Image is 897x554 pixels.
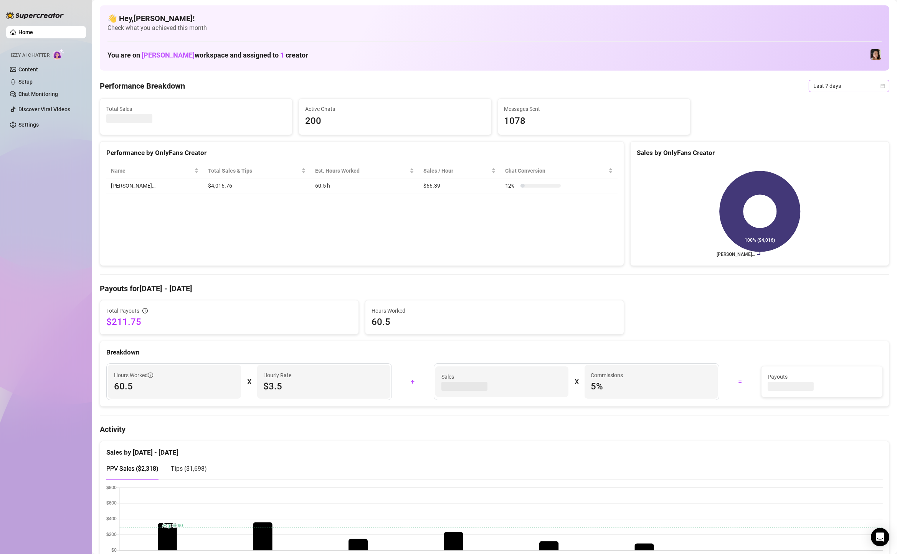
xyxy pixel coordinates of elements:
span: Total Sales [106,105,286,113]
div: Open Intercom Messenger [871,528,889,546]
span: calendar [880,84,885,88]
span: $3.5 [263,380,384,392]
span: Total Sales & Tips [208,167,300,175]
div: = [724,376,757,388]
a: Content [18,66,38,73]
a: Setup [18,79,33,85]
a: Discover Viral Videos [18,106,70,112]
td: [PERSON_NAME]… [106,178,203,193]
span: Hours Worked [372,307,618,315]
span: Check what you achieved this month [107,24,882,32]
h4: 👋 Hey, [PERSON_NAME] ! [107,13,882,24]
span: 5 % [591,380,712,392]
div: Breakdown [106,347,883,358]
span: 1078 [504,114,684,129]
a: Home [18,29,33,35]
span: $211.75 [106,316,352,328]
img: logo-BBDzfeDw.svg [6,12,64,19]
span: [PERSON_NAME] [142,51,195,59]
article: Commissions [591,371,623,379]
span: Sales / Hour [423,167,490,175]
span: Chat Conversion [505,167,607,175]
div: Sales by OnlyFans Creator [637,148,883,158]
a: Settings [18,122,39,128]
img: Luna [871,49,881,60]
span: PPV Sales ( $2,318 ) [106,465,159,472]
a: Chat Monitoring [18,91,58,97]
div: + [396,376,429,388]
span: Hours Worked [114,371,153,379]
span: 60.5 [114,380,235,392]
div: X [575,376,578,388]
td: $4,016.76 [203,178,311,193]
th: Name [106,163,203,178]
div: Est. Hours Worked [315,167,408,175]
article: Hourly Rate [263,371,291,379]
h4: Payouts for [DATE] - [DATE] [100,283,889,294]
span: Sales [441,373,562,381]
span: 12 % [505,181,517,190]
span: Last 7 days [813,80,885,92]
th: Sales / Hour [419,163,501,178]
span: Total Payouts [106,307,139,315]
td: 60.5 h [311,178,419,193]
td: $66.39 [419,178,501,193]
text: [PERSON_NAME]… [717,252,755,257]
th: Total Sales & Tips [203,163,311,178]
span: Messages Sent [504,105,684,113]
span: Tips ( $1,698 ) [171,465,207,472]
span: Active Chats [305,105,485,113]
span: info-circle [142,308,148,313]
span: Izzy AI Chatter [11,52,50,59]
h4: Performance Breakdown [100,81,185,91]
span: info-circle [148,373,153,378]
div: Sales by [DATE] - [DATE] [106,441,883,458]
h1: You are on workspace and assigned to creator [107,51,308,59]
div: Performance by OnlyFans Creator [106,148,618,158]
th: Chat Conversion [501,163,618,178]
div: X [247,376,251,388]
span: Name [111,167,193,175]
span: Payouts [768,373,876,381]
h4: Activity [100,424,889,435]
span: 200 [305,114,485,129]
img: AI Chatter [53,49,64,60]
span: 60.5 [372,316,618,328]
span: 1 [280,51,284,59]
